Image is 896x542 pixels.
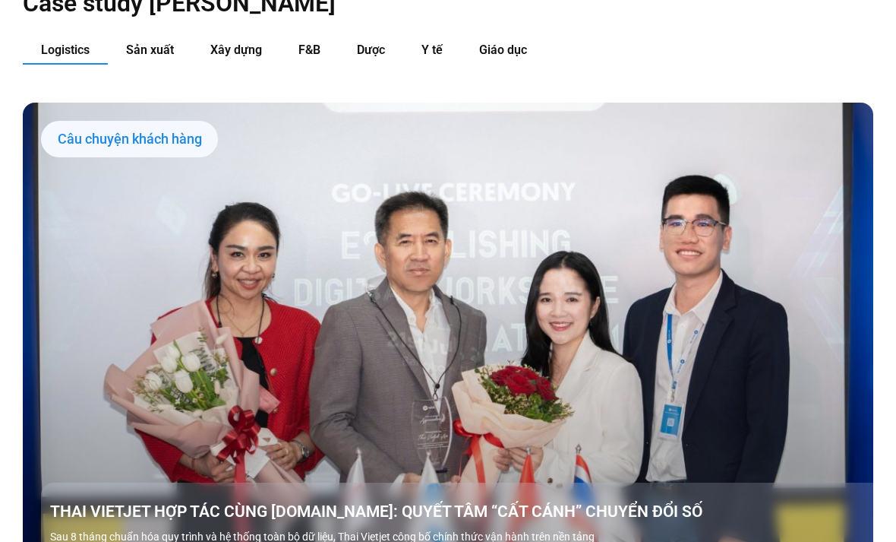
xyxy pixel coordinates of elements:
span: Dược [357,43,385,58]
span: F&B [298,43,320,58]
div: Câu chuyện khách hàng [41,122,218,158]
span: Logistics [41,43,90,58]
span: Y tế [421,43,443,58]
span: Giáo dục [479,43,527,58]
a: THAI VIETJET HỢP TÁC CÙNG [DOMAIN_NAME]: QUYẾT TÂM “CẤT CÁNH” CHUYỂN ĐỔI SỐ [50,502,882,524]
span: Sản xuất [126,43,174,58]
span: Xây dựng [210,43,262,58]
